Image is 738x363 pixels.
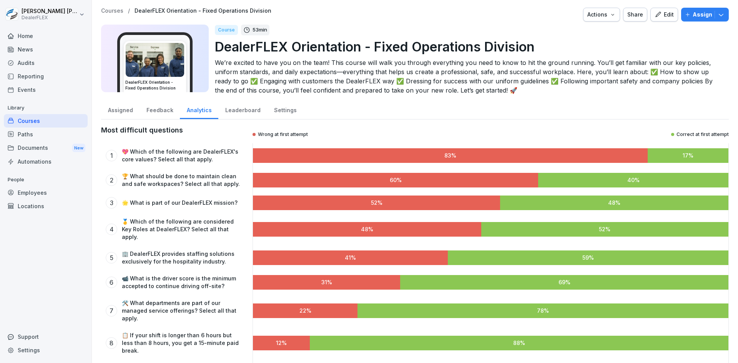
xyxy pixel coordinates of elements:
[267,99,303,119] a: Settings
[215,58,723,95] p: We’re excited to have you on the team! This course will walk you through everything you need to k...
[101,99,140,119] a: Assigned
[4,174,88,186] p: People
[4,83,88,96] a: Events
[106,337,117,349] div: 8
[4,155,88,168] a: Automations
[140,99,180,119] a: Feedback
[122,172,244,188] p: 🏆 What should be done to maintain clean and safe workspaces? Select all that apply.
[125,80,184,91] h3: DealerFLEX Orientation - Fixed Operations Division
[253,26,267,34] p: 53 min
[215,25,238,35] div: Course
[126,43,184,77] img: v4gv5ils26c0z8ite08yagn2.png
[215,37,723,56] p: DealerFLEX Orientation - Fixed Operations Division
[4,128,88,141] a: Paths
[4,141,88,155] div: Documents
[218,99,267,119] a: Leaderboard
[623,8,647,22] button: Share
[135,8,271,14] a: DealerFLEX Orientation - Fixed Operations Division
[4,199,88,213] a: Locations
[106,252,117,264] div: 5
[106,277,117,288] div: 6
[4,330,88,343] div: Support
[122,218,244,241] p: 🥇 Which of the following are considered Key Roles at DealerFLEX? Select all that apply.
[650,8,678,22] button: Edit
[106,224,117,235] div: 4
[4,29,88,43] a: Home
[122,275,244,290] p: 📹 What is the driver score is the minimum accepted to continue driving off-site?
[122,250,244,265] p: 🏢 DealerFLEX provides staffing solutions exclusively for the hospitality industry.
[258,131,308,138] p: Wrong at first attempt
[106,174,117,186] div: 2
[122,148,244,163] p: 💖 Which of the following are DealerFLEX's core values? Select all that apply.
[4,114,88,128] a: Courses
[681,8,729,22] button: Assign
[4,186,88,199] a: Employees
[122,332,244,355] p: 📋 If your shift is longer than 6 hours but less than 8 hours, you get a 15-minute paid break.
[693,10,712,19] p: Assign
[101,8,123,14] a: Courses
[22,15,78,20] p: DealerFLEX
[655,10,674,19] div: Edit
[4,343,88,357] a: Settings
[22,8,78,15] p: [PERSON_NAME] [PERSON_NAME]
[4,43,88,56] a: News
[106,197,117,209] div: 3
[122,199,238,207] p: 🌟 What is part of our DealerFLEX mission?
[4,56,88,70] a: Audits
[4,102,88,114] p: Library
[583,8,620,22] button: Actions
[72,144,85,152] div: New
[676,131,729,138] p: Correct at first attempt
[101,126,183,135] h2: Most difficult questions
[4,70,88,83] a: Reporting
[627,10,643,19] div: Share
[106,305,117,317] div: 7
[128,8,130,14] p: /
[587,10,616,19] div: Actions
[122,299,244,322] p: 🛠️ What departments are part of our managed service offerings? Select all that apply.
[180,99,218,119] a: Analytics
[4,141,88,155] a: DocumentsNew
[106,150,117,161] div: 1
